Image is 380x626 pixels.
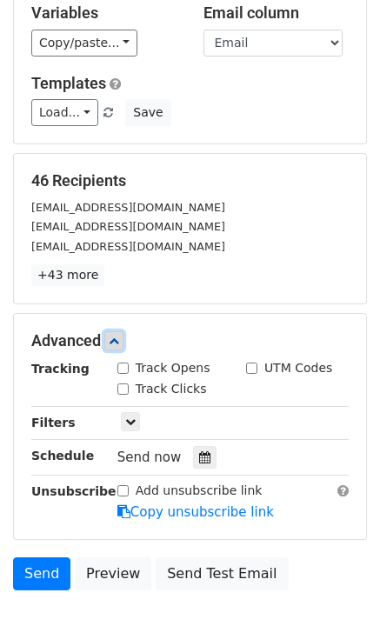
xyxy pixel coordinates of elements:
h5: 46 Recipients [31,171,349,190]
a: Copy unsubscribe link [117,504,274,520]
a: Send [13,557,70,590]
a: Load... [31,99,98,126]
small: [EMAIL_ADDRESS][DOMAIN_NAME] [31,240,225,253]
span: Send now [117,450,182,465]
a: +43 more [31,264,104,286]
h5: Variables [31,3,177,23]
label: UTM Codes [264,359,332,377]
label: Track Clicks [136,380,207,398]
strong: Schedule [31,449,94,463]
strong: Filters [31,416,76,430]
a: Templates [31,74,106,92]
label: Track Opens [136,359,210,377]
a: Copy/paste... [31,30,137,57]
label: Add unsubscribe link [136,482,263,500]
small: [EMAIL_ADDRESS][DOMAIN_NAME] [31,220,225,233]
small: [EMAIL_ADDRESS][DOMAIN_NAME] [31,201,225,214]
a: Preview [75,557,151,590]
strong: Tracking [31,362,90,376]
h5: Advanced [31,331,349,350]
button: Save [125,99,170,126]
strong: Unsubscribe [31,484,117,498]
a: Send Test Email [156,557,288,590]
h5: Email column [203,3,350,23]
